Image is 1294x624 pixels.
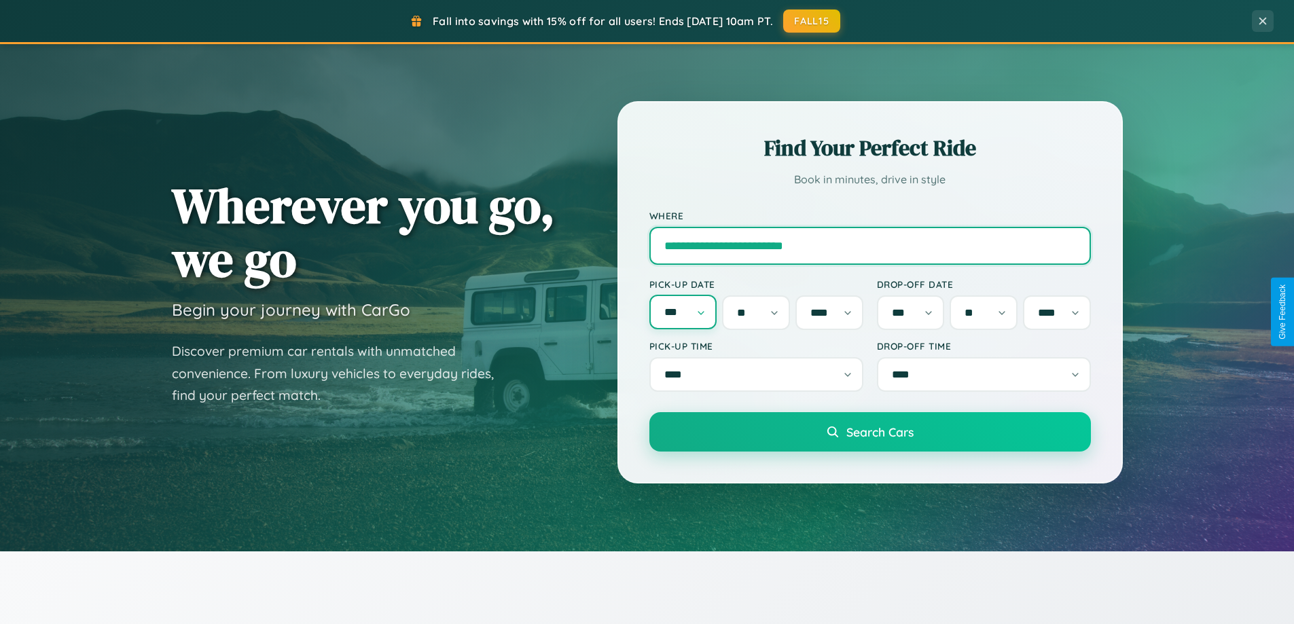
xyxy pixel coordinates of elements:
[649,210,1091,221] label: Where
[649,133,1091,163] h2: Find Your Perfect Ride
[783,10,840,33] button: FALL15
[172,340,511,407] p: Discover premium car rentals with unmatched convenience. From luxury vehicles to everyday rides, ...
[877,278,1091,290] label: Drop-off Date
[846,424,914,439] span: Search Cars
[172,179,555,286] h1: Wherever you go, we go
[649,340,863,352] label: Pick-up Time
[649,412,1091,452] button: Search Cars
[649,278,863,290] label: Pick-up Date
[433,14,773,28] span: Fall into savings with 15% off for all users! Ends [DATE] 10am PT.
[649,170,1091,189] p: Book in minutes, drive in style
[172,299,410,320] h3: Begin your journey with CarGo
[1278,285,1287,339] div: Give Feedback
[877,340,1091,352] label: Drop-off Time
